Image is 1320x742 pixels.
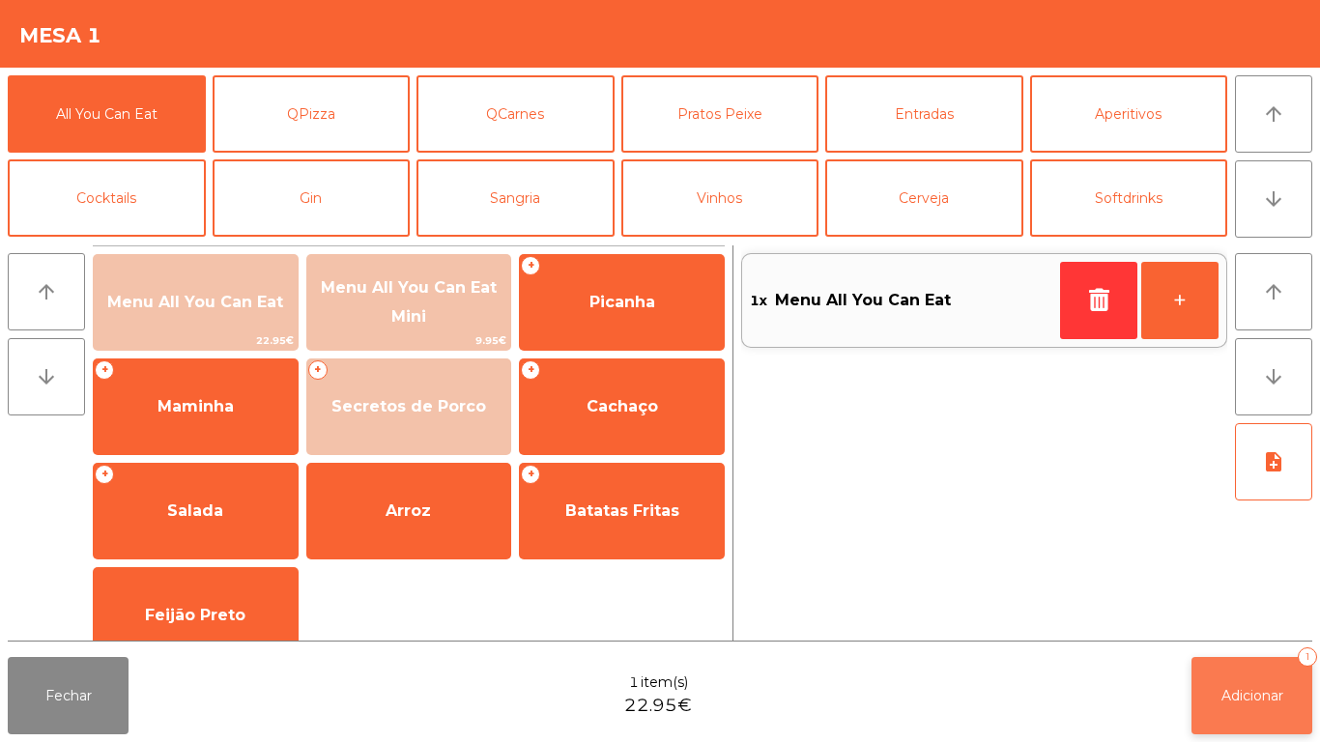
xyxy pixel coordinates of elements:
button: arrow_upward [8,253,85,330]
span: Salada [167,501,223,520]
span: + [521,360,540,380]
button: note_add [1235,423,1312,500]
span: Arroz [386,501,431,520]
button: arrow_downward [8,338,85,415]
span: + [308,360,328,380]
button: Gin [213,159,411,237]
span: 9.95€ [307,331,511,350]
button: Entradas [825,75,1023,153]
button: arrow_downward [1235,160,1312,238]
span: Menu All You Can Eat [107,293,283,311]
button: arrow_upward [1235,75,1312,153]
span: Maminha [158,397,234,415]
span: + [95,360,114,380]
i: arrow_upward [1262,280,1285,303]
i: note_add [1262,450,1285,473]
span: 22.95€ [94,331,298,350]
span: 1 [629,672,639,693]
span: Feijão Preto [145,606,245,624]
span: + [521,465,540,484]
button: Vinhos [621,159,819,237]
i: arrow_upward [35,280,58,303]
span: item(s) [641,672,688,693]
button: arrow_upward [1235,253,1312,330]
span: Picanha [589,293,655,311]
span: Menu All You Can Eat [775,286,951,315]
span: Menu All You Can Eat Mini [321,278,497,326]
i: arrow_downward [1262,365,1285,388]
button: arrow_downward [1235,338,1312,415]
span: + [521,256,540,275]
button: Cocktails [8,159,206,237]
button: Cerveja [825,159,1023,237]
span: 1x [750,286,767,315]
button: Fechar [8,657,129,734]
button: All You Can Eat [8,75,206,153]
span: Batatas Fritas [565,501,679,520]
i: arrow_downward [35,365,58,388]
button: Aperitivos [1030,75,1228,153]
span: Cachaço [587,397,658,415]
button: Pratos Peixe [621,75,819,153]
span: 22.95€ [624,693,692,719]
button: Sangria [416,159,615,237]
span: + [95,465,114,484]
span: Adicionar [1221,687,1283,704]
h4: Mesa 1 [19,21,101,50]
div: 1 [1298,647,1317,667]
button: + [1141,262,1219,339]
button: Adicionar1 [1191,657,1312,734]
button: Softdrinks [1030,159,1228,237]
i: arrow_downward [1262,187,1285,211]
button: QPizza [213,75,411,153]
span: Secretos de Porco [331,397,486,415]
button: QCarnes [416,75,615,153]
i: arrow_upward [1262,102,1285,126]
